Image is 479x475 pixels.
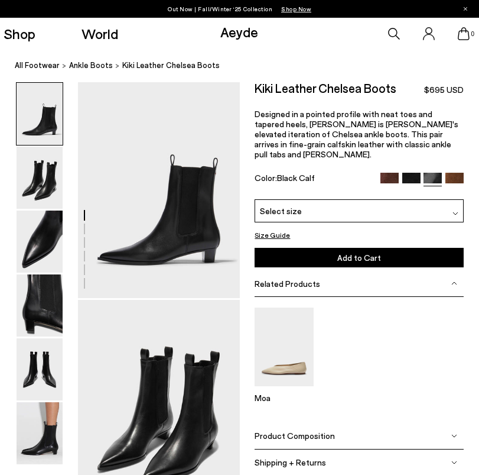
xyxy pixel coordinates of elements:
[451,280,457,286] img: svg%3E
[452,211,458,217] img: svg%3E
[458,27,470,40] a: 0
[255,279,320,289] span: Related Products
[255,248,464,267] button: Add to Cart
[255,378,314,403] a: Moa Pointed-Toe Flats Moa
[17,83,63,145] img: Kiki Leather Chelsea Boots - Image 1
[451,433,457,439] img: svg%3E
[255,308,314,386] img: Moa Pointed-Toe Flats
[255,82,396,94] h2: Kiki Leather Chelsea Boots
[255,229,290,241] button: Size Guide
[260,205,302,217] span: Select size
[17,402,63,464] img: Kiki Leather Chelsea Boots - Image 6
[17,274,63,337] img: Kiki Leather Chelsea Boots - Image 4
[122,59,220,72] span: Kiki Leather Chelsea Boots
[17,211,63,273] img: Kiki Leather Chelsea Boots - Image 3
[17,147,63,209] img: Kiki Leather Chelsea Boots - Image 2
[255,109,458,159] span: Designed in a pointed profile with neat toes and tapered heels, [PERSON_NAME] is [PERSON_NAME]'s ...
[255,393,314,403] p: Moa
[277,173,315,183] span: Black Calf
[69,60,113,70] span: ankle boots
[255,173,374,186] div: Color:
[470,31,475,37] span: 0
[4,27,35,41] a: Shop
[255,457,326,467] span: Shipping + Returns
[220,23,258,40] a: Aeyde
[82,27,118,41] a: World
[337,253,381,263] span: Add to Cart
[17,338,63,400] img: Kiki Leather Chelsea Boots - Image 5
[255,431,335,441] span: Product Composition
[168,3,311,15] p: Out Now | Fall/Winter ‘25 Collection
[281,5,311,12] span: Navigate to /collections/new-in
[15,59,60,72] a: All Footwear
[15,50,479,82] nav: breadcrumb
[69,59,113,72] a: ankle boots
[424,84,464,96] span: $695 USD
[451,460,457,466] img: svg%3E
